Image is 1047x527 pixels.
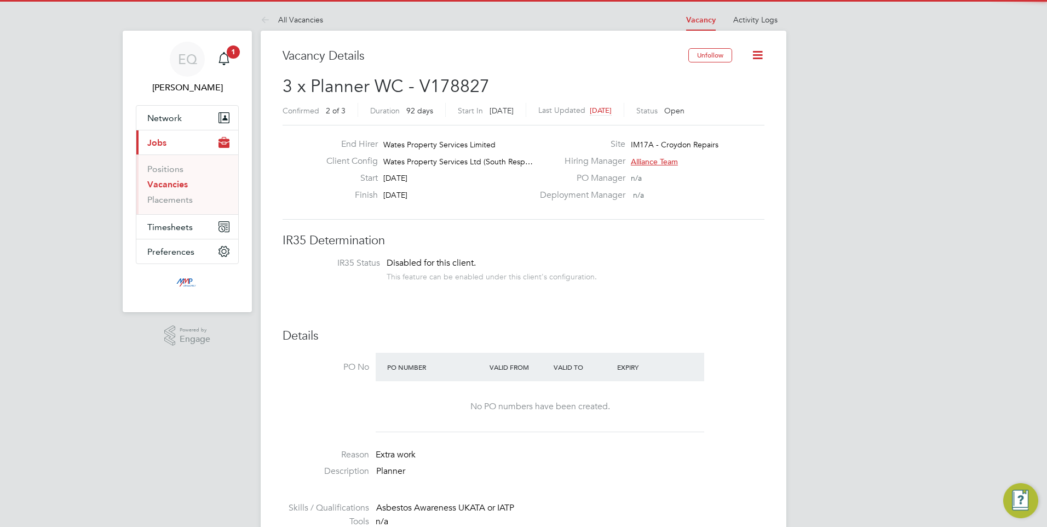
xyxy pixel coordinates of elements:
label: Finish [318,190,378,201]
label: Start [318,173,378,184]
label: Status [636,106,658,116]
div: Valid From [487,357,551,377]
button: Unfollow [688,48,732,62]
button: Preferences [136,239,238,263]
a: Go to home page [136,275,239,293]
a: 1 [213,42,235,77]
label: Duration [370,106,400,116]
a: Placements [147,194,193,205]
label: Site [533,139,625,150]
label: Client Config [318,156,378,167]
button: Timesheets [136,215,238,239]
span: Preferences [147,247,194,257]
span: n/a [631,173,642,183]
span: Engage [180,335,210,344]
a: Positions [147,164,183,174]
label: Deployment Manager [533,190,625,201]
span: Wates Property Services Ltd (South Resp… [383,157,533,167]
span: Timesheets [147,222,193,232]
h3: Details [283,328,764,344]
label: End Hirer [318,139,378,150]
label: Reason [283,449,369,461]
span: Open [664,106,684,116]
div: Asbestos Awareness UKATA or IATP [376,502,764,514]
span: [DATE] [490,106,514,116]
label: Hiring Manager [533,156,625,167]
p: Planner [376,466,764,477]
span: Eva Quinn [136,81,239,94]
label: PO Manager [533,173,625,184]
span: Disabled for this client. [387,257,476,268]
button: Jobs [136,130,238,154]
span: EQ [178,52,197,66]
label: Skills / Qualifications [283,502,369,514]
a: EQ[PERSON_NAME] [136,42,239,94]
div: This feature can be enabled under this client's configuration. [387,269,597,282]
label: PO No [283,362,369,373]
a: Vacancy [686,15,716,25]
nav: Main navigation [123,31,252,312]
span: Jobs [147,138,166,148]
div: Expiry [614,357,678,377]
a: Activity Logs [733,15,778,25]
span: IM17A - Croydon Repairs [631,140,718,150]
button: Network [136,106,238,130]
span: Powered by [180,325,210,335]
label: IR35 Status [294,257,380,269]
span: 92 days [406,106,433,116]
label: Description [283,466,369,477]
a: Powered byEngage [164,325,211,346]
span: [DATE] [383,190,407,200]
label: Last Updated [538,105,585,115]
span: [DATE] [383,173,407,183]
label: Confirmed [283,106,319,116]
h3: IR35 Determination [283,233,764,249]
span: n/a [633,190,644,200]
button: Engage Resource Center [1003,483,1038,518]
div: Valid To [551,357,615,377]
div: PO Number [384,357,487,377]
label: Start In [458,106,483,116]
span: Network [147,113,182,123]
span: n/a [376,516,388,527]
div: No PO numbers have been created. [387,401,693,413]
a: All Vacancies [261,15,323,25]
span: 1 [227,45,240,59]
span: Wates Property Services Limited [383,140,496,150]
h3: Vacancy Details [283,48,688,64]
span: [DATE] [590,106,612,115]
a: Vacancies [147,179,188,190]
span: Extra work [376,449,416,460]
div: Jobs [136,154,238,214]
span: Alliance Team [631,157,678,167]
span: 2 of 3 [326,106,346,116]
span: 3 x Planner WC - V178827 [283,76,490,97]
img: mmpconsultancy-logo-retina.png [172,275,203,293]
